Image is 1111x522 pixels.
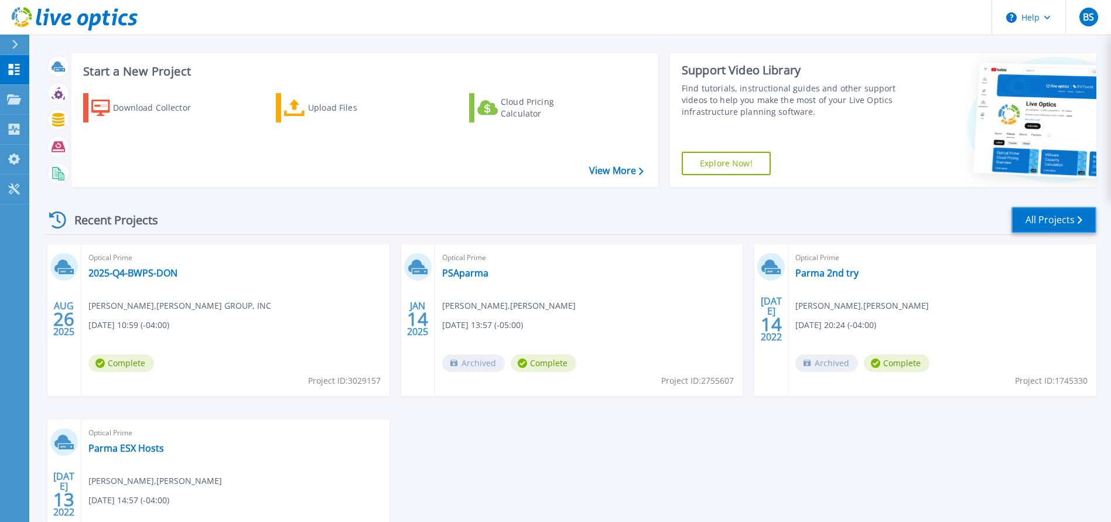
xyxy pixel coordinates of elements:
[589,165,644,176] a: View More
[53,494,74,504] span: 13
[795,267,859,279] a: Parma 2nd try
[406,298,429,340] div: JAN 2025
[442,267,488,279] a: PSAparma
[113,96,207,120] div: Download Collector
[682,152,771,175] a: Explore Now!
[795,251,1089,264] span: Optical Prime
[795,354,858,372] span: Archived
[761,319,782,329] span: 14
[45,206,174,234] div: Recent Projects
[407,314,428,324] span: 14
[88,319,169,332] span: [DATE] 10:59 (-04:00)
[88,267,177,279] a: 2025-Q4-BWPS-DON
[795,319,876,332] span: [DATE] 20:24 (-04:00)
[83,93,214,122] a: Download Collector
[83,65,643,78] h3: Start a New Project
[682,83,899,118] div: Find tutorials, instructional guides and other support videos to help you make the most of your L...
[760,298,782,340] div: [DATE] 2022
[88,442,164,454] a: Parma ESX Hosts
[469,93,600,122] a: Cloud Pricing Calculator
[308,374,381,387] span: Project ID: 3029157
[864,354,929,372] span: Complete
[53,473,75,516] div: [DATE] 2022
[442,251,736,264] span: Optical Prime
[442,354,505,372] span: Archived
[795,299,929,312] span: [PERSON_NAME] , [PERSON_NAME]
[88,251,382,264] span: Optical Prime
[501,96,594,120] div: Cloud Pricing Calculator
[88,354,154,372] span: Complete
[1083,12,1094,22] span: BS
[53,314,74,324] span: 26
[1015,374,1088,387] span: Project ID: 1745330
[88,475,222,487] span: [PERSON_NAME] , [PERSON_NAME]
[511,354,576,372] span: Complete
[276,93,406,122] a: Upload Files
[53,298,75,340] div: AUG 2025
[1011,207,1096,233] a: All Projects
[661,374,734,387] span: Project ID: 2755607
[308,96,402,120] div: Upload Files
[442,319,523,332] span: [DATE] 13:57 (-05:00)
[88,427,382,439] span: Optical Prime
[88,494,169,507] span: [DATE] 14:57 (-04:00)
[442,299,576,312] span: [PERSON_NAME] , [PERSON_NAME]
[682,63,899,78] div: Support Video Library
[88,299,271,312] span: [PERSON_NAME] , [PERSON_NAME] GROUP, INC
